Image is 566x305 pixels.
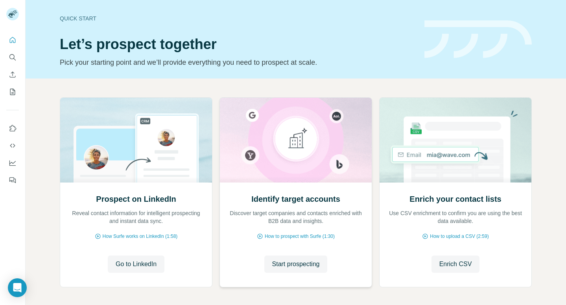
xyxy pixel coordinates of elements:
button: Start prospecting [264,256,328,273]
button: Enrich CSV [6,68,19,82]
h1: Let’s prospect together [60,37,415,52]
div: Quick start [60,15,415,22]
button: Enrich CSV [431,256,480,273]
div: Open Intercom Messenger [8,278,27,297]
h2: Identify target accounts [251,194,340,205]
img: banner [424,20,532,58]
button: Go to LinkedIn [108,256,164,273]
button: Search [6,50,19,64]
button: My lists [6,85,19,99]
button: Feedback [6,173,19,187]
span: Go to LinkedIn [116,259,157,269]
button: Use Surfe API [6,139,19,153]
button: Dashboard [6,156,19,170]
p: Discover target companies and contacts enriched with B2B data and insights. [228,209,364,225]
span: Start prospecting [272,259,320,269]
img: Enrich your contact lists [379,98,532,183]
p: Reveal contact information for intelligent prospecting and instant data sync. [68,209,204,225]
span: Enrich CSV [439,259,472,269]
p: Use CSV enrichment to confirm you are using the best data available. [387,209,524,225]
span: How to prospect with Surfe (1:30) [265,233,335,240]
img: Prospect on LinkedIn [60,98,212,183]
h2: Enrich your contact lists [409,194,501,205]
button: Use Surfe on LinkedIn [6,121,19,135]
button: Quick start [6,33,19,47]
span: How Surfe works on LinkedIn (1:58) [103,233,178,240]
span: How to upload a CSV (2:59) [430,233,489,240]
img: Identify target accounts [219,98,372,183]
h2: Prospect on LinkedIn [96,194,176,205]
p: Pick your starting point and we’ll provide everything you need to prospect at scale. [60,57,415,68]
